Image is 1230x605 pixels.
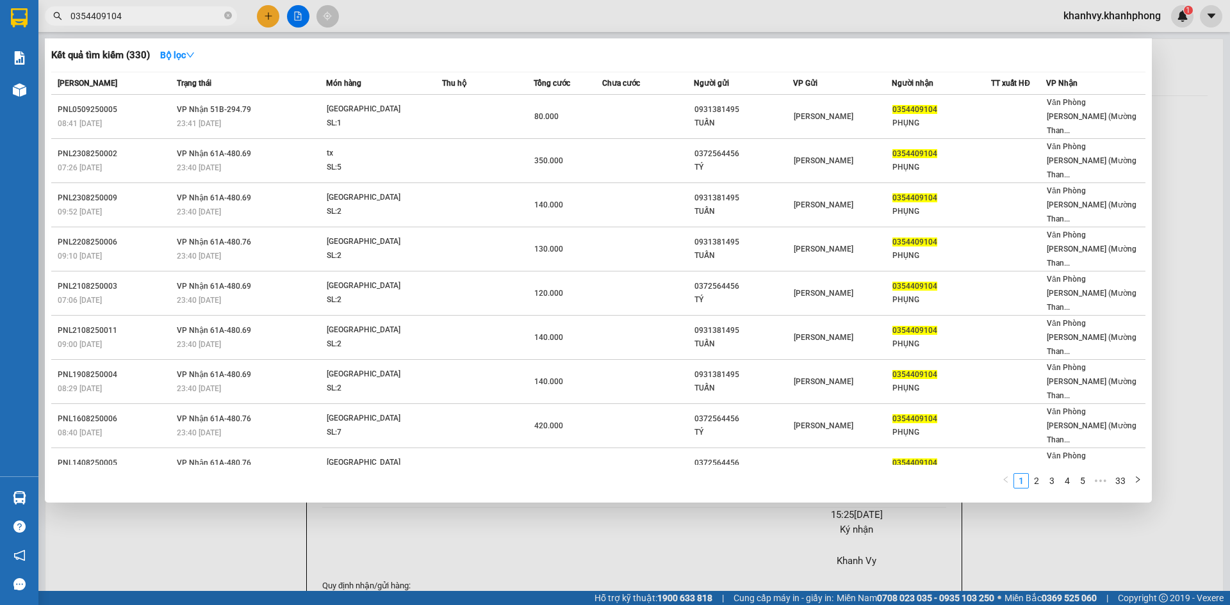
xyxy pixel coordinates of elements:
span: 0354409104 [892,414,937,423]
div: 0931381495 [694,368,792,382]
span: Người gửi [694,79,729,88]
input: Tìm tên, số ĐT hoặc mã đơn [70,9,222,23]
img: solution-icon [13,51,26,65]
span: Văn Phòng [PERSON_NAME] (Mường Than... [1047,186,1136,223]
span: 140.000 [534,333,563,342]
div: [GEOGRAPHIC_DATA] [327,456,423,470]
div: PHỤNG [892,117,990,130]
span: VP Nhận 61A-480.76 [177,458,251,467]
span: search [53,12,62,20]
span: 0354409104 [892,326,937,335]
div: TUẤN [694,249,792,262]
li: Next Page [1130,473,1145,488]
div: TUẤN [694,382,792,395]
span: 0354409104 [892,149,937,158]
li: 4 [1060,473,1075,488]
span: Văn Phòng [PERSON_NAME] (Mường Than... [1047,363,1136,400]
div: PNL1608250006 [58,412,173,426]
span: [PERSON_NAME] [58,79,117,88]
span: 09:52 [DATE] [58,207,102,216]
div: PNL2108250011 [58,324,173,337]
li: 2 [1029,473,1044,488]
span: 130.000 [534,245,563,254]
span: VP Nhận 61A-480.69 [177,193,251,202]
div: PNL2108250003 [58,280,173,293]
span: Tổng cước [534,79,570,88]
span: 23:40 [DATE] [177,207,221,216]
span: TT xuất HĐ [991,79,1030,88]
div: 0372564456 [694,456,792,470]
button: left [998,473,1013,488]
div: [GEOGRAPHIC_DATA] [327,235,423,249]
div: PNL2308250009 [58,191,173,205]
a: 3 [1045,474,1059,488]
span: Văn Phòng [PERSON_NAME] (Mường Than... [1047,142,1136,179]
li: 1 [1013,473,1029,488]
div: TUẤN [694,337,792,351]
span: Văn Phòng [PERSON_NAME] (Mường Than... [1047,275,1136,312]
span: 08:41 [DATE] [58,119,102,128]
span: VP Nhận 61A-480.69 [177,370,251,379]
div: TÝ [694,426,792,439]
div: [GEOGRAPHIC_DATA] [327,367,423,382]
span: VP Nhận 61A-480.76 [177,414,251,423]
div: [GEOGRAPHIC_DATA] [327,412,423,426]
div: [GEOGRAPHIC_DATA] [327,323,423,337]
span: VP Nhận 61A-480.69 [177,282,251,291]
span: [PERSON_NAME] [794,421,853,430]
span: VP Nhận 61A-480.69 [177,149,251,158]
span: VP Nhận [1046,79,1078,88]
div: SL: 2 [327,293,423,307]
span: notification [13,549,26,561]
div: 0372564456 [694,147,792,161]
span: Văn Phòng [PERSON_NAME] (Mường Than... [1047,451,1136,488]
span: Trạng thái [177,79,211,88]
span: [PERSON_NAME] [794,112,853,121]
span: left [1002,476,1010,483]
li: Next 5 Pages [1090,473,1111,488]
span: Văn Phòng [PERSON_NAME] (Mường Than... [1047,98,1136,135]
span: VP Nhận 51B-294.79 [177,105,251,114]
a: 5 [1076,474,1090,488]
div: [GEOGRAPHIC_DATA] [327,191,423,205]
span: 120.000 [534,289,563,298]
span: [PERSON_NAME] [794,200,853,209]
span: 07:26 [DATE] [58,163,102,172]
span: [PERSON_NAME] [794,156,853,165]
div: PNL1908250004 [58,368,173,382]
div: [GEOGRAPHIC_DATA] [327,279,423,293]
a: 4 [1060,474,1074,488]
span: 07:06 [DATE] [58,296,102,305]
div: SL: 2 [327,249,423,263]
div: TÝ [694,293,792,307]
div: PHỤNG [892,293,990,307]
div: 0372564456 [694,412,792,426]
li: 33 [1111,473,1130,488]
span: 80.000 [534,112,559,121]
span: 23:40 [DATE] [177,252,221,261]
span: 23:40 [DATE] [177,296,221,305]
span: Văn Phòng [PERSON_NAME] (Mường Than... [1047,319,1136,356]
div: TÝ [694,161,792,174]
span: 420.000 [534,421,563,430]
span: Người nhận [892,79,933,88]
span: message [13,578,26,590]
div: SL: 2 [327,382,423,396]
span: Chưa cước [602,79,640,88]
div: tx [327,147,423,161]
span: 0354409104 [892,193,937,202]
div: PNL2208250006 [58,236,173,249]
span: 09:00 [DATE] [58,340,102,349]
img: logo-vxr [11,8,28,28]
span: VP Nhận 61A-480.76 [177,238,251,246]
span: 23:40 [DATE] [177,340,221,349]
span: close-circle [224,12,232,19]
div: SL: 2 [327,337,423,351]
div: SL: 5 [327,161,423,175]
span: right [1134,476,1142,483]
div: PHỤNG [892,249,990,262]
img: warehouse-icon [13,83,26,97]
li: Previous Page [998,473,1013,488]
div: 0931381495 [694,324,792,337]
span: Thu hộ [442,79,466,88]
